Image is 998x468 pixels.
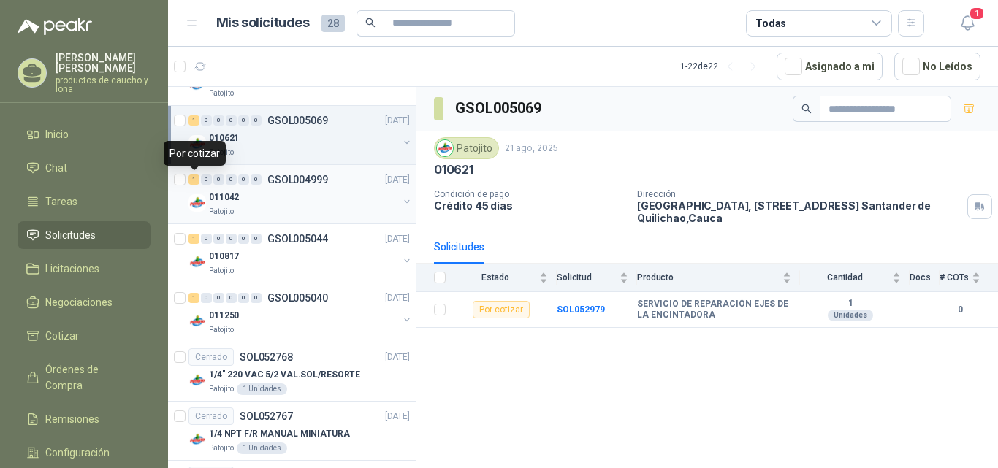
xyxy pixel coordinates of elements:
p: SOL052768 [240,352,293,362]
div: 1 [188,234,199,244]
button: 1 [954,10,980,37]
div: 0 [238,293,249,303]
span: Chat [45,160,67,176]
p: GSOL005069 [267,115,328,126]
span: 28 [321,15,345,32]
a: 1 0 0 0 0 0 GSOL005044[DATE] Company Logo010817Patojito [188,230,413,277]
th: Docs [910,264,940,292]
p: [GEOGRAPHIC_DATA], [STREET_ADDRESS] Santander de Quilichao , Cauca [637,199,961,224]
img: Company Logo [188,253,206,271]
img: Company Logo [188,194,206,212]
p: 010817 [209,250,239,264]
span: Negociaciones [45,294,113,310]
a: CerradoSOL052768[DATE] Company Logo1/4" 220 VAC 5/2 VAL.SOL/RESORTEPatojito1 Unidades [168,342,416,402]
div: 0 [201,293,212,303]
div: 0 [226,293,237,303]
b: SERVICIO DE REPARACIÓN EJES DE LA ENCINTADORA [637,299,791,321]
p: 1/4 NPT F/R MANUAL MINIATURA [209,427,350,441]
span: search [365,18,376,28]
span: Solicitud [557,272,617,283]
div: 0 [213,293,224,303]
span: Producto [637,272,780,283]
img: Logo peakr [18,18,92,35]
a: Remisiones [18,405,151,433]
p: 010621 [209,131,239,145]
span: search [801,104,812,114]
a: Cotizar [18,322,151,350]
a: Chat [18,154,151,182]
p: GSOL005040 [267,293,328,303]
span: Solicitudes [45,227,96,243]
div: 0 [238,234,249,244]
p: Condición de pago [434,189,625,199]
span: 1 [969,7,985,20]
img: Company Logo [188,372,206,389]
div: 0 [201,115,212,126]
span: Órdenes de Compra [45,361,137,394]
span: Inicio [45,126,69,142]
a: Licitaciones [18,255,151,283]
a: Negociaciones [18,288,151,316]
th: Solicitud [557,264,637,292]
p: productos de caucho y lona [56,76,151,93]
p: Patojito [209,206,234,218]
div: 0 [213,234,224,244]
span: Configuración [45,445,110,461]
p: Patojito [209,442,234,454]
a: 1 0 0 0 0 0 GSOL004999[DATE] Company Logo011042Patojito [188,171,413,218]
span: Tareas [45,193,77,210]
th: Cantidad [800,264,910,292]
img: Company Logo [188,312,206,330]
p: SOL052767 [240,411,293,421]
a: Solicitudes [18,221,151,249]
div: Solicitudes [434,239,484,255]
p: GSOL004999 [267,174,328,185]
div: 1 Unidades [237,442,287,454]
span: Estado [454,272,536,283]
p: Patojito [209,383,234,395]
p: GSOL005044 [267,234,328,244]
div: 1 [188,174,199,185]
p: [DATE] [385,232,410,246]
div: Unidades [828,310,873,321]
div: 0 [238,115,249,126]
span: Cotizar [45,328,79,344]
p: Crédito 45 días [434,199,625,212]
img: Company Logo [188,431,206,448]
img: Company Logo [437,140,453,156]
div: 0 [213,174,224,185]
p: Dirección [637,189,961,199]
div: 0 [251,115,262,126]
div: 0 [251,234,262,244]
div: Por cotizar [473,301,530,318]
p: Patojito [209,324,234,336]
a: SOL052979 [557,304,605,315]
div: 0 [201,234,212,244]
h1: Mis solicitudes [216,12,310,34]
button: No Leídos [894,53,980,80]
th: Producto [637,264,800,292]
div: Cerrado [188,348,234,366]
div: Por cotizar [164,141,226,166]
a: Órdenes de Compra [18,356,151,399]
img: Company Logo [188,135,206,153]
p: 011250 [209,309,239,323]
a: Configuración [18,439,151,467]
b: 1 [800,298,901,310]
div: 0 [238,174,249,185]
div: 1 Unidades [237,383,287,395]
p: 1/4" 220 VAC 5/2 VAL.SOL/RESORTE [209,368,360,382]
p: [DATE] [385,291,410,305]
div: 0 [201,174,212,185]
span: Licitaciones [45,261,99,277]
b: 0 [940,303,980,317]
button: Asignado a mi [777,53,883,80]
span: Remisiones [45,411,99,427]
p: 010621 [434,162,473,177]
p: 21 ago, 2025 [505,142,558,156]
div: 0 [226,234,237,244]
div: 0 [226,174,237,185]
span: Cantidad [800,272,889,283]
p: [DATE] [385,114,410,128]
